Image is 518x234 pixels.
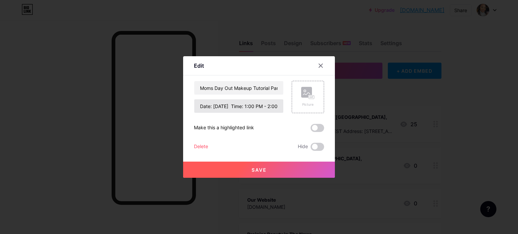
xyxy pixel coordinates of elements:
button: Save [183,162,335,178]
div: Edit [194,62,204,70]
span: Hide [298,143,308,151]
div: Delete [194,143,208,151]
div: Make this a highlighted link [194,124,254,132]
span: Save [252,167,267,173]
input: Title [194,81,283,95]
div: Picture [301,102,315,107]
input: URL [194,99,283,113]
